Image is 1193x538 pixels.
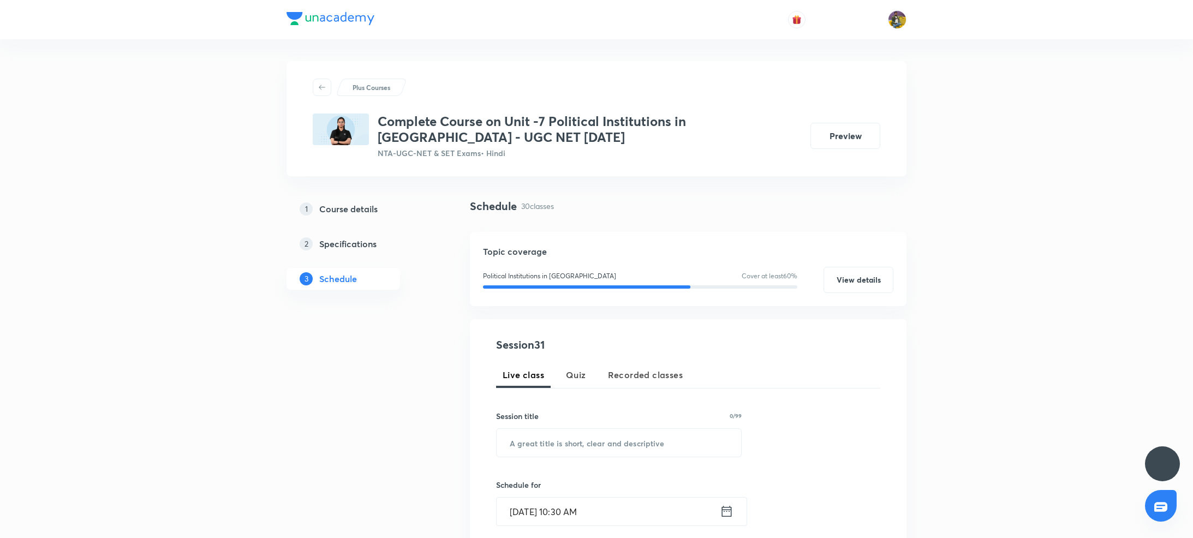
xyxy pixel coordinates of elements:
img: avatar [792,15,802,25]
input: A great title is short, clear and descriptive [497,429,741,457]
p: Political Institutions in [GEOGRAPHIC_DATA] [483,271,616,281]
a: Company Logo [287,12,374,28]
h6: Session title [496,410,539,422]
h3: Complete Course on Unit -7 Political Institutions in [GEOGRAPHIC_DATA] - UGC NET [DATE] [378,113,802,145]
p: Cover at least 60 % [742,271,797,281]
img: Company Logo [287,12,374,25]
p: Plus Courses [353,82,390,92]
span: Live class [503,368,544,381]
h5: Specifications [319,237,377,250]
h5: Schedule [319,272,357,285]
a: 1Course details [287,198,435,220]
h6: Schedule for [496,479,742,491]
button: avatar [788,11,806,28]
h5: Course details [319,202,378,216]
h4: Schedule [470,198,517,214]
p: 30 classes [521,200,554,212]
p: NTA-UGC-NET & SET Exams • Hindi [378,147,802,159]
a: 2Specifications [287,233,435,255]
span: Recorded classes [608,368,683,381]
img: sajan k [888,10,906,29]
h5: Topic coverage [483,245,893,258]
img: ttu [1156,457,1169,470]
button: Preview [810,123,880,149]
button: View details [824,267,893,293]
p: 1 [300,202,313,216]
p: 0/99 [730,413,742,419]
span: Quiz [566,368,586,381]
p: 2 [300,237,313,250]
h4: Session 31 [496,337,695,353]
p: 3 [300,272,313,285]
img: 463AA2EA-9884-497E-A149-79CF24433E3E_plus.png [313,113,369,145]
